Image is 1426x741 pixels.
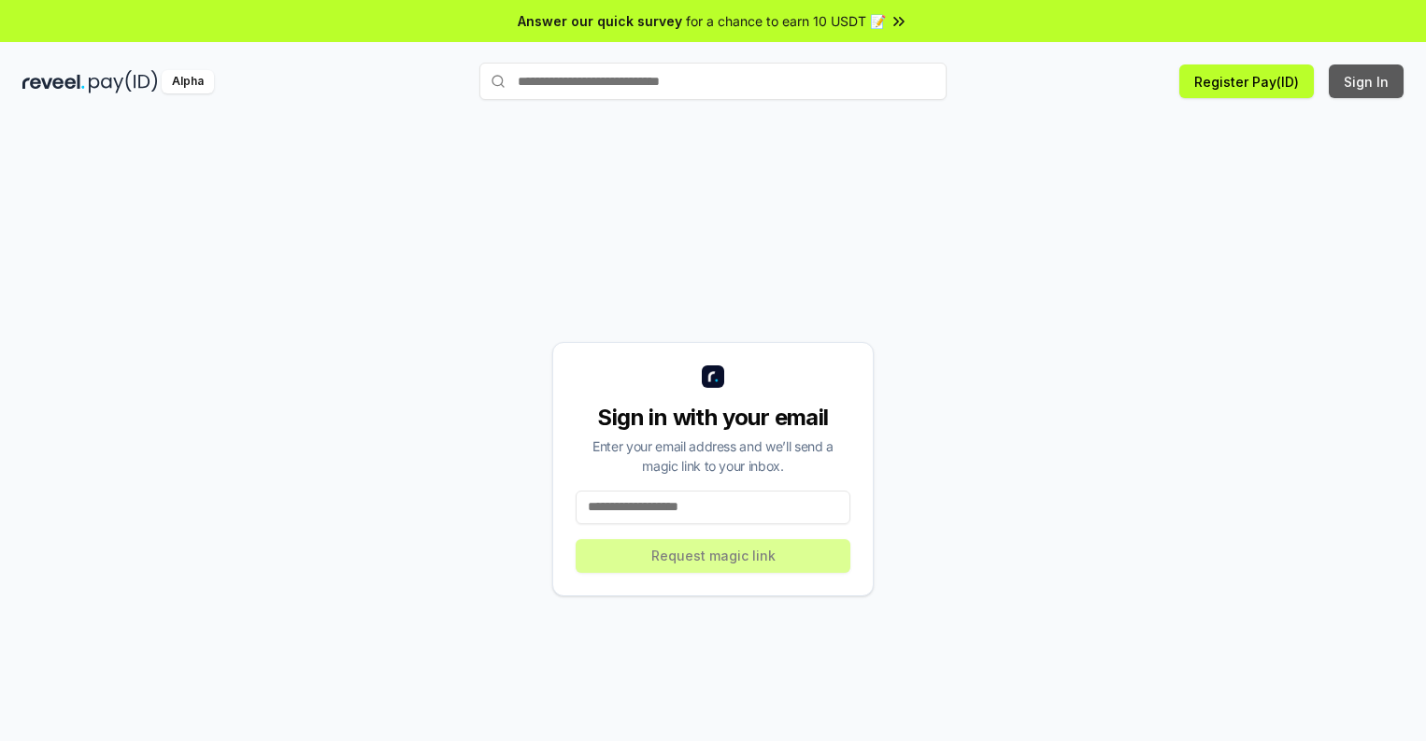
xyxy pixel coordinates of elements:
[576,403,850,433] div: Sign in with your email
[1179,64,1314,98] button: Register Pay(ID)
[22,70,85,93] img: reveel_dark
[702,365,724,388] img: logo_small
[686,11,886,31] span: for a chance to earn 10 USDT 📝
[576,436,850,476] div: Enter your email address and we’ll send a magic link to your inbox.
[89,70,158,93] img: pay_id
[1329,64,1404,98] button: Sign In
[518,11,682,31] span: Answer our quick survey
[162,70,214,93] div: Alpha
